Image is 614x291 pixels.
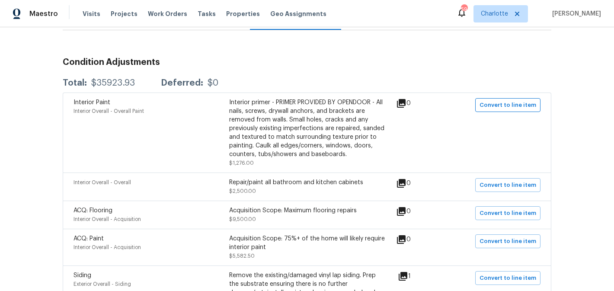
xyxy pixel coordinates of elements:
[270,10,326,18] span: Geo Assignments
[74,236,104,242] span: ACQ: Paint
[111,10,138,18] span: Projects
[74,245,141,250] span: Interior Overall - Acquisition
[229,160,254,166] span: $1,276.00
[229,98,385,159] div: Interior primer - PRIMER PROVIDED BY OPENDOOR - All nails, screws, drywall anchors, and brackets ...
[398,271,438,281] div: 1
[461,5,467,14] div: 59
[229,189,256,194] span: $2,500.00
[475,178,540,192] button: Convert to line item
[83,10,100,18] span: Visits
[74,281,131,287] span: Exterior Overall - Siding
[208,79,218,87] div: $0
[481,10,508,18] span: Charlotte
[480,100,536,110] span: Convert to line item
[475,234,540,248] button: Convert to line item
[396,234,438,245] div: 0
[480,208,536,218] span: Convert to line item
[63,58,551,67] h3: Condition Adjustments
[229,253,255,259] span: $5,582.50
[74,208,112,214] span: ACQ: Flooring
[229,217,256,222] span: $9,500.00
[198,11,216,17] span: Tasks
[229,234,385,252] div: Acquisition Scope: 75%+ of the home will likely require interior paint
[148,10,187,18] span: Work Orders
[29,10,58,18] span: Maestro
[74,99,110,106] span: Interior Paint
[229,178,385,187] div: Repair/paint all bathroom and kitchen cabinets
[480,237,536,246] span: Convert to line item
[229,206,385,215] div: Acquisition Scope: Maximum flooring repairs
[475,271,540,285] button: Convert to line item
[226,10,260,18] span: Properties
[396,178,438,189] div: 0
[74,180,131,185] span: Interior Overall - Overall
[74,272,91,278] span: Siding
[475,206,540,220] button: Convert to line item
[63,79,87,87] div: Total:
[161,79,203,87] div: Deferred:
[475,98,540,112] button: Convert to line item
[480,180,536,190] span: Convert to line item
[549,10,601,18] span: [PERSON_NAME]
[91,79,135,87] div: $35923.93
[396,206,438,217] div: 0
[74,109,144,114] span: Interior Overall - Overall Paint
[396,98,438,109] div: 0
[74,217,141,222] span: Interior Overall - Acquisition
[480,273,536,283] span: Convert to line item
